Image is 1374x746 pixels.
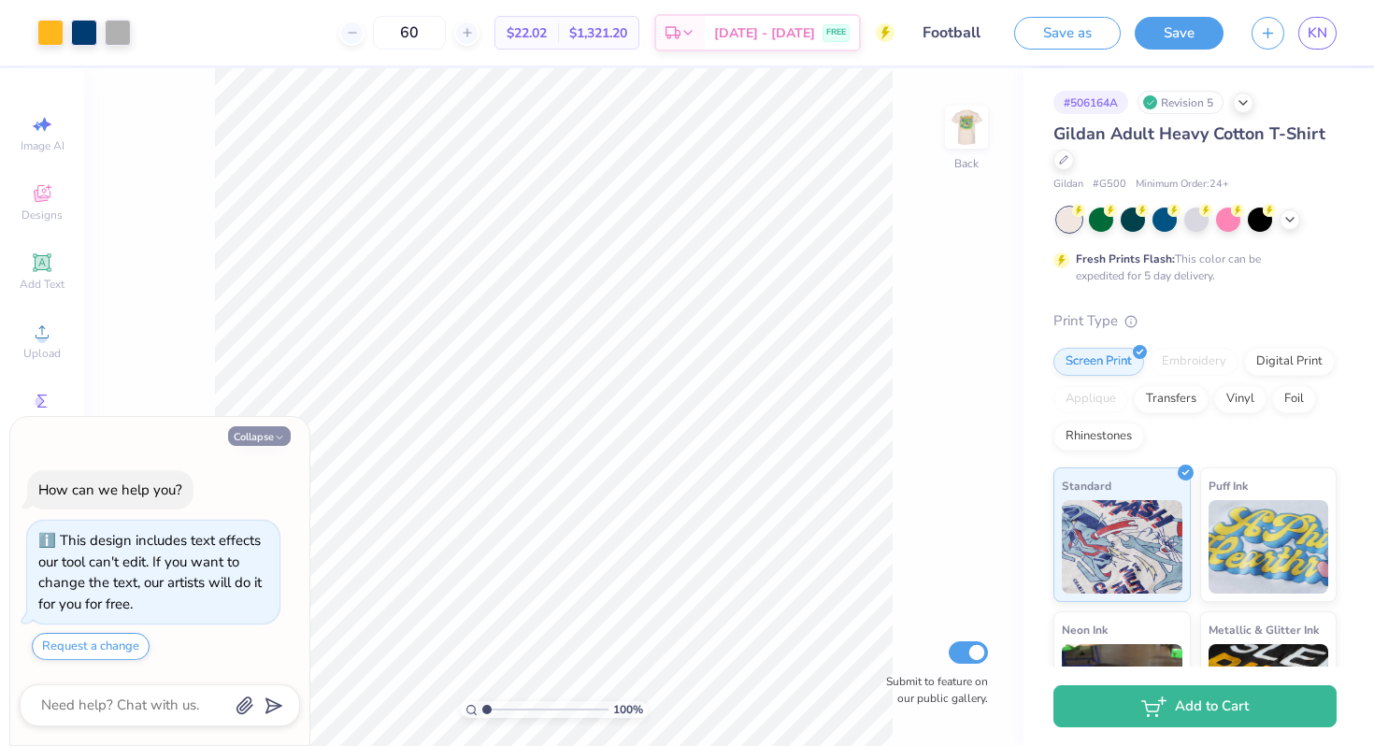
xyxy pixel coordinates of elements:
span: $1,321.20 [569,23,627,43]
img: Back [948,108,985,146]
span: $22.02 [507,23,547,43]
div: Vinyl [1214,385,1267,413]
strong: Fresh Prints Flash: [1076,251,1175,266]
div: Foil [1272,385,1316,413]
input: – – [373,16,446,50]
button: Request a change [32,633,150,660]
span: Image AI [21,138,64,153]
input: Untitled Design [909,14,1000,51]
span: Upload [23,346,61,361]
span: Gildan [1053,177,1083,193]
span: # G500 [1093,177,1126,193]
button: Save [1135,17,1224,50]
span: Minimum Order: 24 + [1136,177,1229,193]
img: Neon Ink [1062,644,1182,738]
span: Puff Ink [1209,476,1248,495]
button: Save as [1014,17,1121,50]
span: Neon Ink [1062,620,1108,639]
div: Back [954,155,979,172]
div: Print Type [1053,310,1337,332]
img: Metallic & Glitter Ink [1209,644,1329,738]
div: # 506164A [1053,91,1128,114]
div: How can we help you? [38,481,182,499]
div: Screen Print [1053,348,1144,376]
img: Standard [1062,500,1182,594]
button: Collapse [228,426,291,446]
span: Standard [1062,476,1111,495]
div: Revision 5 [1138,91,1224,114]
a: KN [1298,17,1337,50]
div: Transfers [1134,385,1209,413]
div: This color can be expedited for 5 day delivery. [1076,251,1306,284]
span: [DATE] - [DATE] [714,23,815,43]
span: Metallic & Glitter Ink [1209,620,1319,639]
label: Submit to feature on our public gallery. [876,673,988,707]
img: Puff Ink [1209,500,1329,594]
span: 100 % [613,701,643,718]
div: Embroidery [1150,348,1238,376]
div: This design includes text effects our tool can't edit. If you want to change the text, our artist... [38,531,262,613]
div: Digital Print [1244,348,1335,376]
span: KN [1308,22,1327,44]
span: Gildan Adult Heavy Cotton T-Shirt [1053,122,1325,145]
span: FREE [826,26,846,39]
div: Rhinestones [1053,423,1144,451]
button: Add to Cart [1053,685,1337,727]
div: Applique [1053,385,1128,413]
span: Designs [21,208,63,222]
span: Add Text [20,277,64,292]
